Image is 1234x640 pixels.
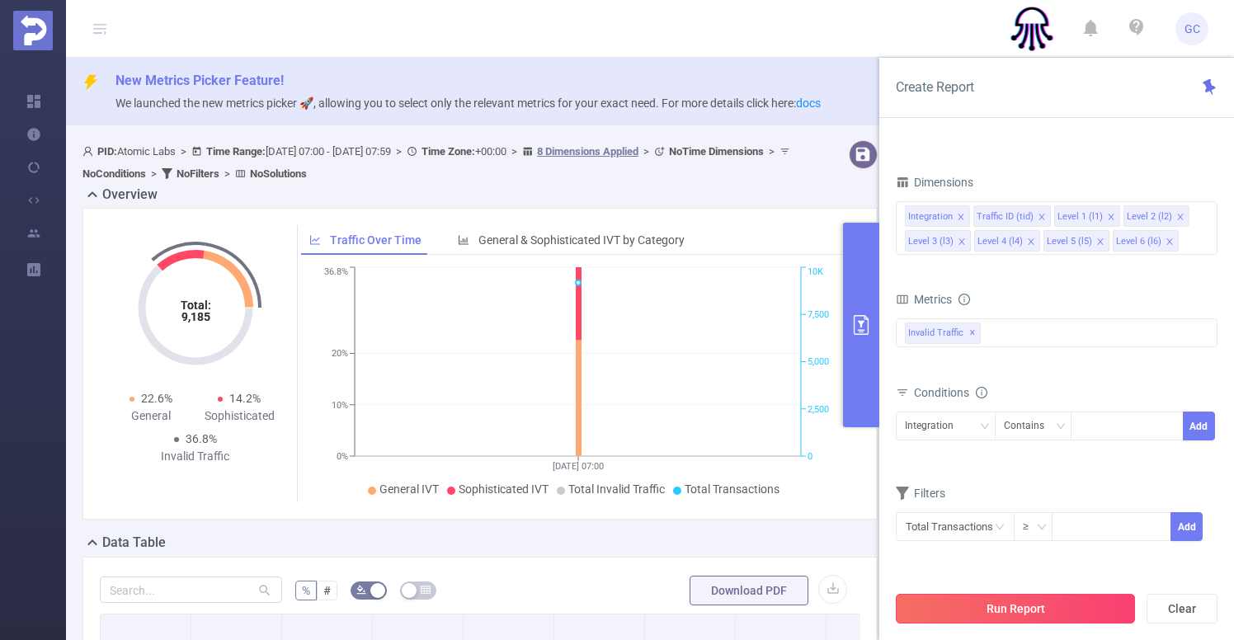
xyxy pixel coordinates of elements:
[1023,513,1040,540] div: ≥
[638,145,654,158] span: >
[568,482,665,496] span: Total Invalid Traffic
[1123,205,1189,227] li: Level 2 (l2)
[506,145,522,158] span: >
[330,233,422,247] span: Traffic Over Time
[974,230,1040,252] li: Level 4 (l4)
[337,451,348,462] tspan: 0%
[186,432,217,445] span: 36.8%
[391,145,407,158] span: >
[82,146,97,157] i: icon: user
[973,205,1051,227] li: Traffic ID (tid)
[1107,213,1115,223] i: icon: close
[102,533,166,553] h2: Data Table
[796,96,821,110] a: docs
[905,412,965,440] div: Integration
[219,167,235,180] span: >
[764,145,779,158] span: >
[896,293,952,306] span: Metrics
[1127,206,1172,228] div: Level 2 (l2)
[1176,213,1185,223] i: icon: close
[685,482,779,496] span: Total Transactions
[1166,238,1174,247] i: icon: close
[1147,594,1218,624] button: Clear
[180,299,210,312] tspan: Total:
[100,576,282,603] input: Search...
[958,238,966,247] i: icon: close
[896,594,1135,624] button: Run Report
[458,234,469,246] i: icon: bar-chart
[177,167,219,180] b: No Filters
[980,421,990,433] i: icon: down
[808,404,829,415] tspan: 2,500
[229,392,261,405] span: 14.2%
[1037,522,1047,534] i: icon: down
[1170,512,1203,541] button: Add
[195,407,285,425] div: Sophisticated
[1038,213,1046,223] i: icon: close
[146,167,162,180] span: >
[379,482,439,496] span: General IVT
[808,267,823,278] tspan: 10K
[905,322,981,344] span: Invalid Traffic
[908,206,953,228] div: Integration
[1096,238,1104,247] i: icon: close
[421,585,431,595] i: icon: table
[1004,412,1056,440] div: Contains
[302,584,310,597] span: %
[908,231,954,252] div: Level 3 (l3)
[905,230,971,252] li: Level 3 (l3)
[459,482,549,496] span: Sophisticated IVT
[356,585,366,595] i: icon: bg-colors
[97,145,117,158] b: PID:
[13,11,53,50] img: Protected Media
[957,213,965,223] i: icon: close
[808,451,812,462] tspan: 0
[958,294,970,305] i: icon: info-circle
[309,234,321,246] i: icon: line-chart
[969,323,976,343] span: ✕
[914,386,987,399] span: Conditions
[102,185,158,205] h2: Overview
[896,79,974,95] span: Create Report
[82,167,146,180] b: No Conditions
[1116,231,1161,252] div: Level 6 (l6)
[553,461,604,472] tspan: [DATE] 07:00
[977,206,1034,228] div: Traffic ID (tid)
[323,584,331,597] span: #
[115,73,284,88] span: New Metrics Picker Feature!
[896,176,973,189] span: Dimensions
[82,74,99,91] i: icon: thunderbolt
[1056,421,1066,433] i: icon: down
[478,233,685,247] span: General & Sophisticated IVT by Category
[106,407,195,425] div: General
[141,392,172,405] span: 22.6%
[115,96,821,110] span: We launched the new metrics picker 🚀, allowing you to select only the relevant metrics for your e...
[1183,412,1215,440] button: Add
[537,145,638,158] u: 8 Dimensions Applied
[324,267,348,278] tspan: 36.8%
[206,145,266,158] b: Time Range:
[1027,238,1035,247] i: icon: close
[1047,231,1092,252] div: Level 5 (l5)
[808,357,829,368] tspan: 5,000
[332,400,348,411] tspan: 10%
[82,145,794,180] span: Atomic Labs [DATE] 07:00 - [DATE] 07:59 +00:00
[1057,206,1103,228] div: Level 1 (l1)
[1113,230,1179,252] li: Level 6 (l6)
[896,487,945,500] span: Filters
[808,309,829,320] tspan: 7,500
[669,145,764,158] b: No Time Dimensions
[976,387,987,398] i: icon: info-circle
[176,145,191,158] span: >
[1054,205,1120,227] li: Level 1 (l1)
[332,349,348,360] tspan: 20%
[181,310,210,323] tspan: 9,185
[1043,230,1109,252] li: Level 5 (l5)
[977,231,1023,252] div: Level 4 (l4)
[250,167,307,180] b: No Solutions
[422,145,475,158] b: Time Zone:
[151,448,240,465] div: Invalid Traffic
[905,205,970,227] li: Integration
[1185,12,1200,45] span: GC
[690,576,808,605] button: Download PDF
